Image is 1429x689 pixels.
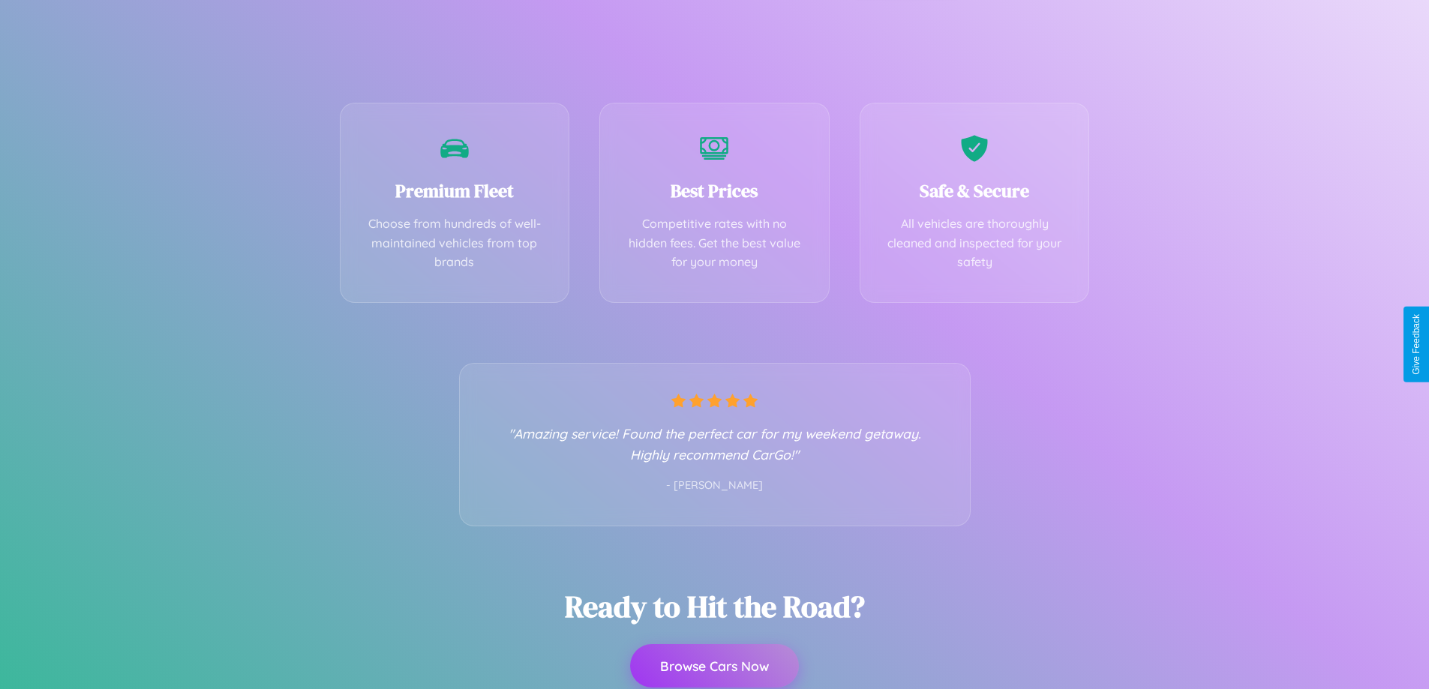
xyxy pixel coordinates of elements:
div: Give Feedback [1411,314,1421,375]
button: Browse Cars Now [630,644,799,688]
h3: Premium Fleet [363,178,547,203]
p: Choose from hundreds of well-maintained vehicles from top brands [363,214,547,272]
p: "Amazing service! Found the perfect car for my weekend getaway. Highly recommend CarGo!" [490,423,940,465]
h2: Ready to Hit the Road? [565,586,865,627]
h3: Best Prices [623,178,806,203]
p: All vehicles are thoroughly cleaned and inspected for your safety [883,214,1067,272]
h3: Safe & Secure [883,178,1067,203]
p: Competitive rates with no hidden fees. Get the best value for your money [623,214,806,272]
p: - [PERSON_NAME] [490,476,940,496]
